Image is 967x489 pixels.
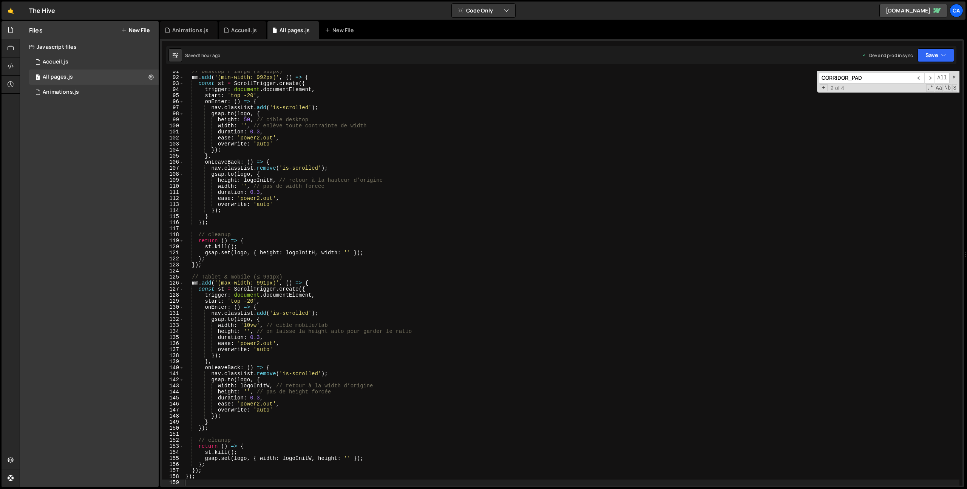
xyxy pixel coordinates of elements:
[162,280,184,286] div: 126
[162,449,184,455] div: 154
[162,74,184,80] div: 92
[162,171,184,177] div: 108
[162,425,184,431] div: 150
[43,89,79,96] div: Animations.js
[162,359,184,365] div: 139
[162,340,184,347] div: 136
[162,159,184,165] div: 106
[162,461,184,467] div: 156
[862,52,913,59] div: Dev and prod in sync
[325,26,357,34] div: New File
[280,26,310,34] div: All pages.js
[162,207,184,214] div: 114
[43,74,73,80] div: All pages.js
[162,214,184,220] div: 115
[935,84,943,92] span: CaseSensitive Search
[162,334,184,340] div: 135
[162,274,184,280] div: 125
[162,183,184,189] div: 110
[162,220,184,226] div: 116
[162,111,184,117] div: 98
[199,52,221,59] div: 1 hour ago
[231,26,257,34] div: Accueil.js
[918,48,954,62] button: Save
[162,165,184,171] div: 107
[121,27,150,33] button: New File
[162,268,184,274] div: 124
[162,298,184,304] div: 129
[828,85,847,91] span: 2 of 4
[924,73,935,84] span: ​
[162,310,184,316] div: 131
[820,84,828,91] span: Toggle Replace mode
[162,365,184,371] div: 140
[185,52,220,59] div: Saved
[162,226,184,232] div: 117
[162,467,184,474] div: 157
[162,141,184,147] div: 103
[36,75,40,81] span: 1
[162,322,184,328] div: 133
[162,407,184,413] div: 147
[162,244,184,250] div: 120
[162,99,184,105] div: 96
[162,135,184,141] div: 102
[162,474,184,480] div: 158
[29,54,159,70] div: 17034/46801.js
[172,26,209,34] div: Animations.js
[162,93,184,99] div: 95
[162,147,184,153] div: 104
[162,129,184,135] div: 101
[162,371,184,377] div: 141
[944,84,952,92] span: Whole Word Search
[29,26,43,34] h2: Files
[162,286,184,292] div: 127
[162,347,184,353] div: 137
[162,87,184,93] div: 94
[162,395,184,401] div: 145
[926,84,934,92] span: RegExp Search
[29,70,159,85] div: 17034/46803.js
[43,59,68,65] div: Accueil.js
[162,232,184,238] div: 118
[162,455,184,461] div: 155
[879,4,947,17] a: [DOMAIN_NAME]
[162,480,184,486] div: 159
[162,262,184,268] div: 123
[2,2,20,20] a: 🤙
[162,304,184,310] div: 130
[162,153,184,159] div: 105
[20,39,159,54] div: Javascript files
[29,6,55,15] div: The Hive
[162,105,184,111] div: 97
[452,4,515,17] button: Code Only
[162,238,184,244] div: 119
[935,73,950,84] span: Alt-Enter
[952,84,957,92] span: Search In Selection
[162,80,184,87] div: 93
[162,256,184,262] div: 122
[162,401,184,407] div: 146
[162,443,184,449] div: 153
[950,4,963,17] a: Ca
[29,85,159,100] div: 17034/46849.js
[162,201,184,207] div: 113
[162,117,184,123] div: 99
[162,419,184,425] div: 149
[162,123,184,129] div: 100
[819,73,914,84] input: Search for
[162,413,184,419] div: 148
[162,177,184,183] div: 109
[162,389,184,395] div: 144
[162,68,184,74] div: 91
[162,377,184,383] div: 142
[914,73,924,84] span: ​
[162,328,184,334] div: 134
[162,316,184,322] div: 132
[162,383,184,389] div: 143
[162,195,184,201] div: 112
[162,437,184,443] div: 152
[162,353,184,359] div: 138
[162,250,184,256] div: 121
